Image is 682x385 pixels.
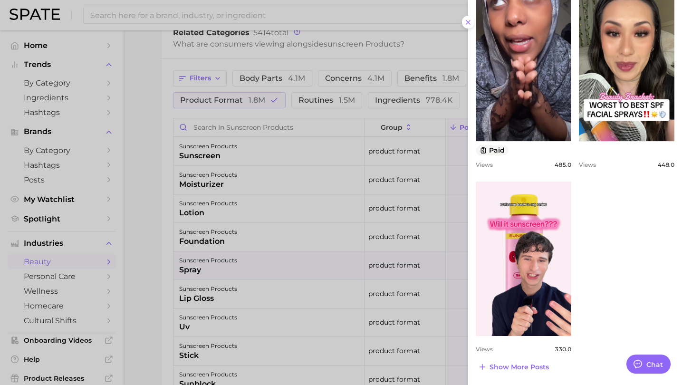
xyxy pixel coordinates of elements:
button: paid [476,145,509,155]
span: 448.0 [658,161,674,168]
span: 330.0 [555,346,571,353]
button: Show more posts [476,360,551,374]
span: Views [476,346,493,353]
span: Views [579,161,596,168]
span: Views [476,161,493,168]
span: Show more posts [490,363,549,371]
span: 485.0 [555,161,571,168]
